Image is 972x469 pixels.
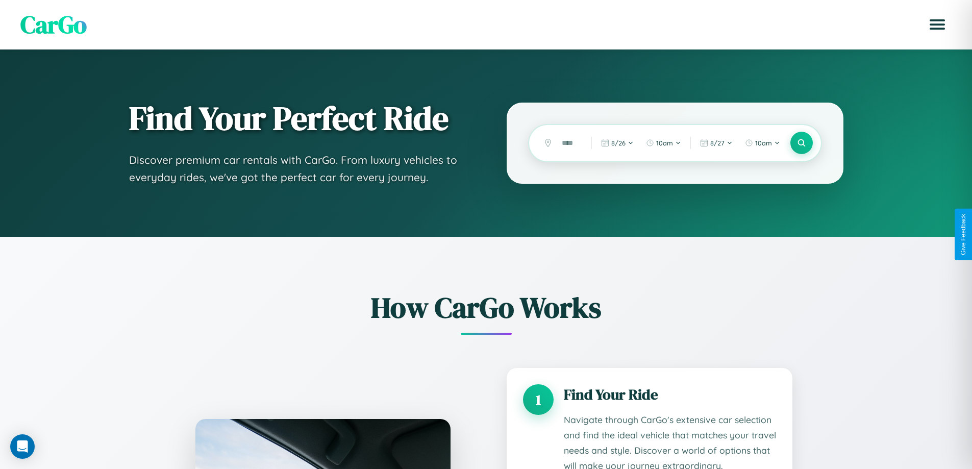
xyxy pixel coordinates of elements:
button: 10am [740,135,785,151]
h1: Find Your Perfect Ride [129,101,466,136]
button: 10am [641,135,686,151]
h3: Find Your Ride [564,384,776,405]
div: Give Feedback [960,214,967,255]
span: 8 / 26 [611,139,626,147]
span: CarGo [20,8,87,41]
button: 8/27 [695,135,738,151]
div: 1 [523,384,554,415]
span: 8 / 27 [710,139,725,147]
span: 10am [656,139,673,147]
h2: How CarGo Works [180,288,792,327]
button: Open menu [923,10,952,39]
span: 10am [755,139,772,147]
p: Discover premium car rentals with CarGo. From luxury vehicles to everyday rides, we've got the pe... [129,152,466,186]
div: Open Intercom Messenger [10,434,35,459]
button: 8/26 [596,135,639,151]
